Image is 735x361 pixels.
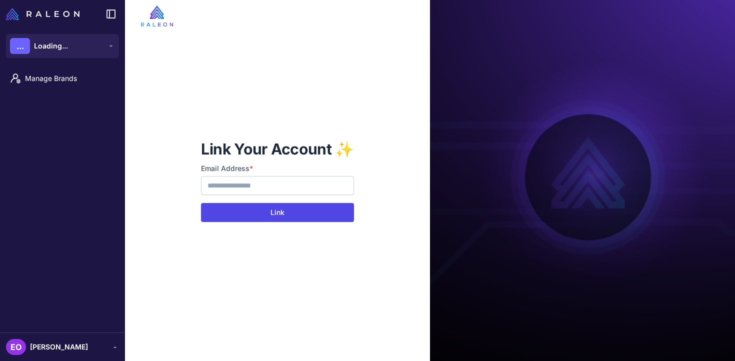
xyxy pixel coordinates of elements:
[201,203,354,222] button: Link
[25,73,113,84] span: Manage Brands
[6,8,83,20] a: Raleon Logo
[6,34,119,58] button: ...Loading...
[30,341,88,352] span: [PERSON_NAME]
[201,139,354,159] h1: Link Your Account ✨
[201,163,354,174] label: Email Address
[34,40,68,51] span: Loading...
[10,38,30,54] div: ...
[4,68,121,89] a: Manage Brands
[6,339,26,355] div: EO
[141,5,173,26] img: raleon-logo-whitebg.9aac0268.jpg
[6,8,79,20] img: Raleon Logo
